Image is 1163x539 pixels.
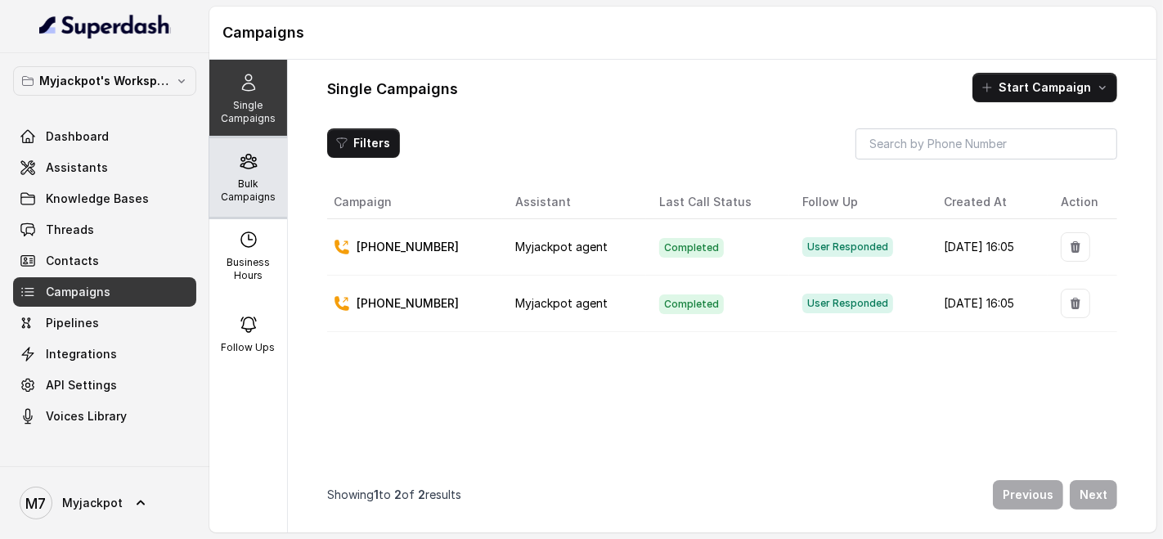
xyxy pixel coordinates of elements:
h1: Campaigns [222,20,1143,46]
img: light.svg [39,13,171,39]
p: Follow Ups [222,341,276,354]
span: Integrations [46,346,117,362]
span: 2 [418,487,425,501]
span: Dashboard [46,128,109,145]
a: Contacts [13,246,196,276]
p: Showing to of results [327,487,461,503]
span: Myjackpot agent [515,240,608,254]
span: Pipelines [46,315,99,331]
input: Search by Phone Number [855,128,1117,159]
span: 1 [374,487,379,501]
button: Next [1070,480,1117,510]
span: Contacts [46,253,99,269]
span: User Responded [802,294,893,313]
a: Assistants [13,153,196,182]
a: Knowledge Bases [13,184,196,213]
span: Campaigns [46,284,110,300]
span: Assistants [46,159,108,176]
p: Single Campaigns [216,99,281,125]
a: Campaigns [13,277,196,307]
th: Follow Up [789,186,931,219]
span: Myjackpot agent [515,296,608,310]
th: Last Call Status [646,186,790,219]
text: M7 [26,495,47,512]
p: Bulk Campaigns [216,177,281,204]
th: Campaign [327,186,502,219]
p: [PHONE_NUMBER] [357,239,459,255]
button: Filters [327,128,400,158]
p: Myjackpot's Workspace [39,71,170,91]
td: [DATE] 16:05 [931,219,1048,276]
button: Myjackpot's Workspace [13,66,196,96]
th: Assistant [502,186,646,219]
a: Integrations [13,339,196,369]
span: Myjackpot [62,495,123,511]
span: Completed [659,238,724,258]
span: API Settings [46,377,117,393]
td: [DATE] 16:05 [931,276,1048,332]
a: Myjackpot [13,480,196,526]
th: Created At [931,186,1048,219]
button: Start Campaign [972,73,1117,102]
nav: Pagination [327,470,1117,519]
span: Knowledge Bases [46,191,149,207]
span: Voices Library [46,408,127,424]
button: Previous [993,480,1063,510]
a: Dashboard [13,122,196,151]
a: Threads [13,215,196,245]
p: Business Hours [216,256,281,282]
a: API Settings [13,371,196,400]
a: Voices Library [13,402,196,431]
span: Completed [659,294,724,314]
span: Threads [46,222,94,238]
span: 2 [394,487,402,501]
p: [PHONE_NUMBER] [357,295,459,312]
a: Pipelines [13,308,196,338]
span: User Responded [802,237,893,257]
h1: Single Campaigns [327,76,458,102]
th: Action [1048,186,1117,219]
